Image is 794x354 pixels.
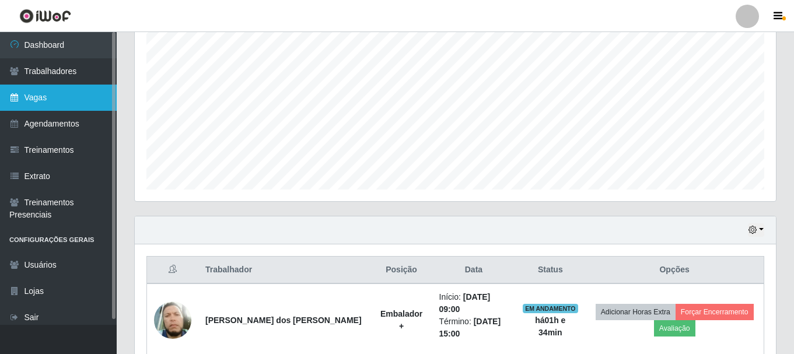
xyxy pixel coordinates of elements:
[585,257,764,284] th: Opções
[596,304,676,320] button: Adicionar Horas Extra
[371,257,432,284] th: Posição
[654,320,695,337] button: Avaliação
[439,316,509,340] li: Término:
[432,257,516,284] th: Data
[205,316,362,325] strong: [PERSON_NAME] dos [PERSON_NAME]
[439,292,491,314] time: [DATE] 09:00
[198,257,371,284] th: Trabalhador
[515,257,585,284] th: Status
[19,9,71,23] img: CoreUI Logo
[676,304,754,320] button: Forçar Encerramento
[535,316,565,337] strong: há 01 h e 34 min
[154,299,191,342] img: 1673493072415.jpeg
[439,291,509,316] li: Início:
[523,304,578,313] span: EM ANDAMENTO
[380,309,422,331] strong: Embalador +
